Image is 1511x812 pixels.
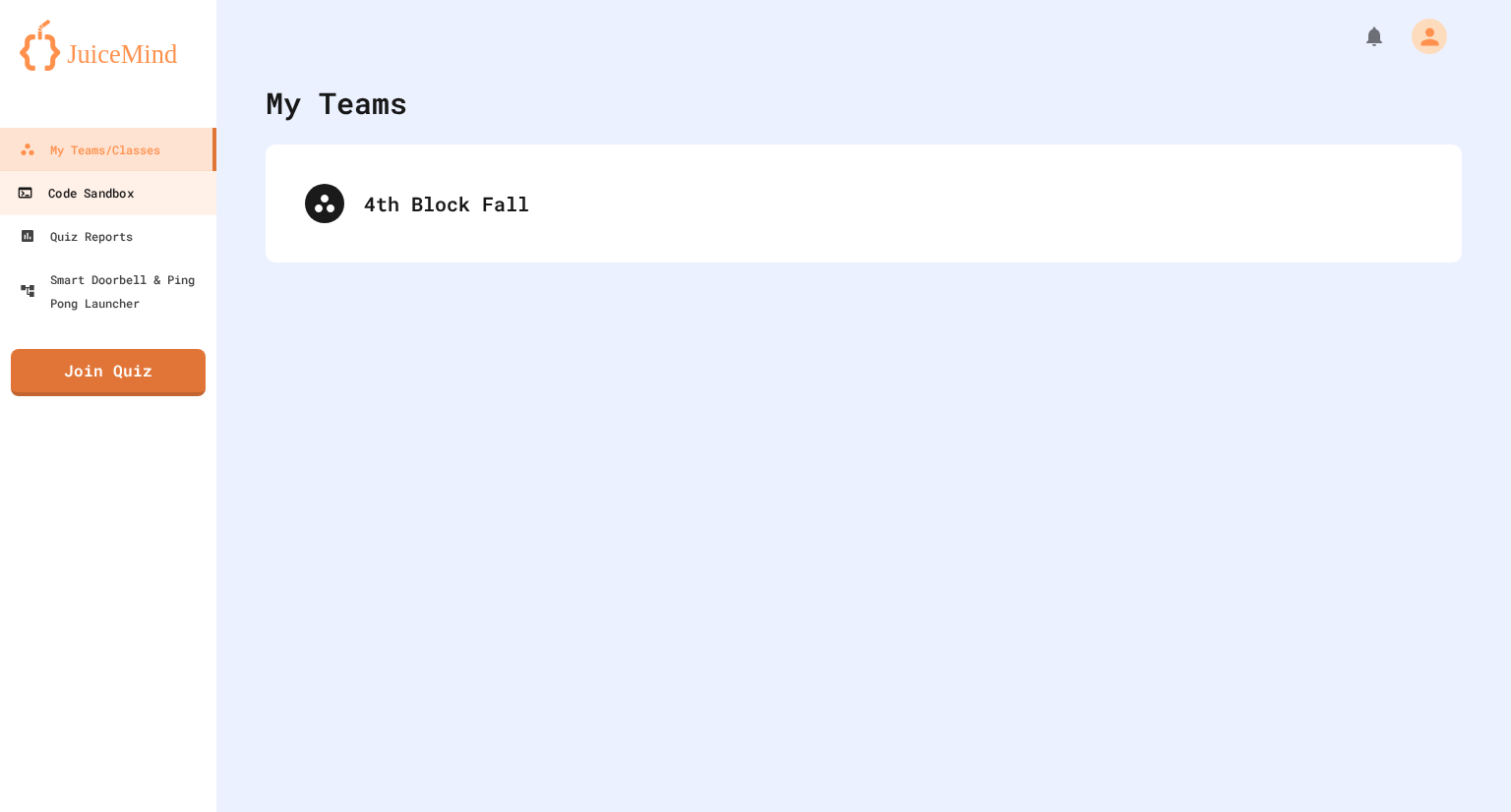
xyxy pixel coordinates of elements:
[20,20,197,71] img: logo-orange.svg
[285,164,1442,243] div: 4th Block Fall
[1326,20,1391,53] div: My Notifications
[20,224,133,248] div: Quiz Reports
[11,349,206,396] a: Join Quiz
[1391,14,1452,59] div: My Account
[266,81,407,125] div: My Teams
[17,181,133,205] div: Code Sandbox
[20,267,209,315] div: Smart Doorbell & Ping Pong Launcher
[20,138,160,161] div: My Teams/Classes
[364,189,1422,218] div: 4th Block Fall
